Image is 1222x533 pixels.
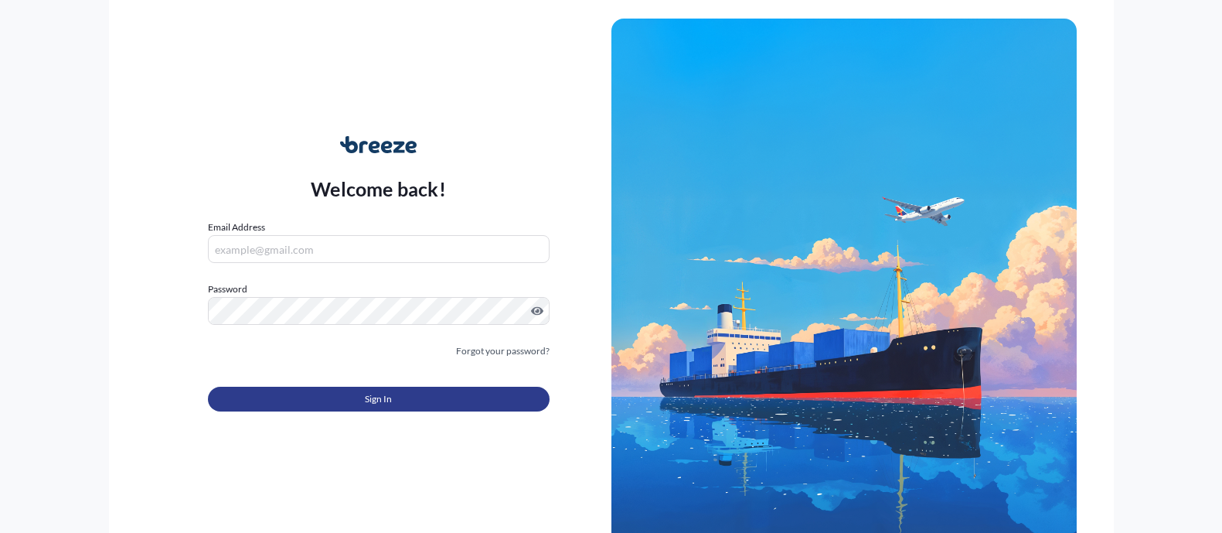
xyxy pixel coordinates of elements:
[208,220,265,235] label: Email Address
[531,305,543,317] button: Show password
[208,282,550,297] label: Password
[365,391,392,407] span: Sign In
[208,235,550,263] input: example@gmail.com
[208,387,550,412] button: Sign In
[456,343,550,359] a: Forgot your password?
[311,176,446,201] p: Welcome back!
